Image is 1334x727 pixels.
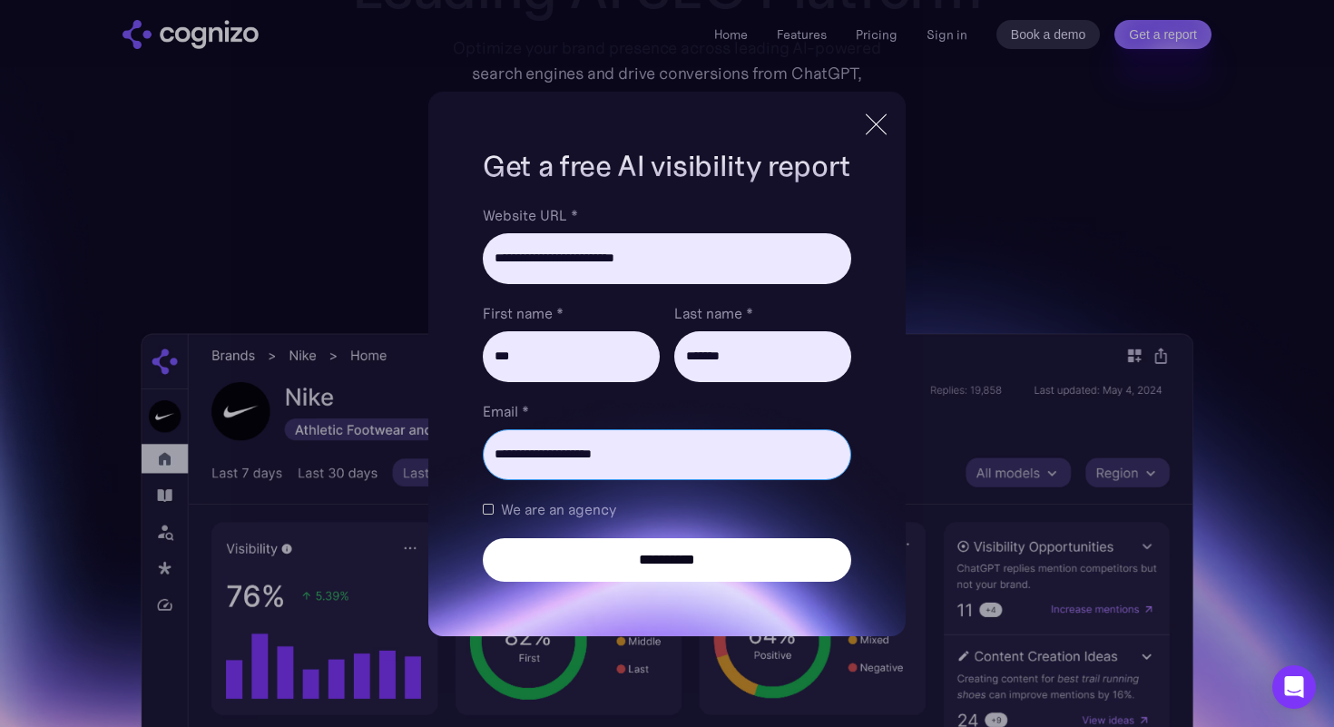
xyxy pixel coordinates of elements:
[483,146,851,186] h1: Get a free AI visibility report
[483,204,851,582] form: Brand Report Form
[483,302,660,324] label: First name *
[483,400,851,422] label: Email *
[1272,665,1316,709] div: Open Intercom Messenger
[501,498,616,520] span: We are an agency
[483,204,851,226] label: Website URL *
[674,302,851,324] label: Last name *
